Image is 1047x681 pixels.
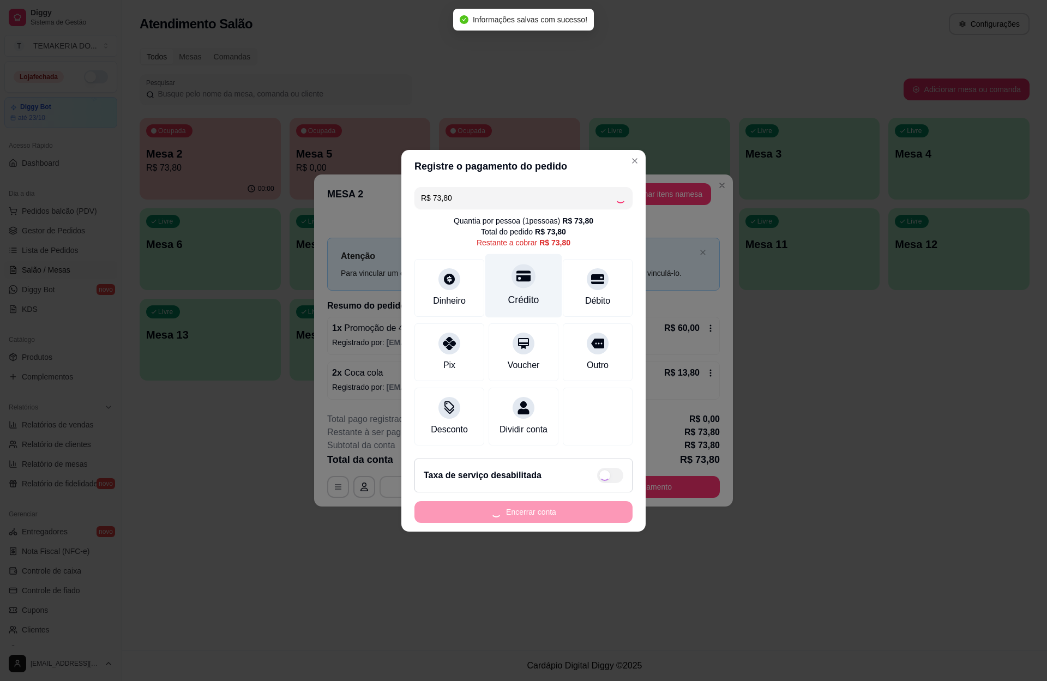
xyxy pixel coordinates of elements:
div: Pix [443,359,455,372]
div: Dinheiro [433,294,466,308]
div: Quantia por pessoa ( 1 pessoas) [454,215,593,226]
div: Outro [587,359,609,372]
div: Dividir conta [500,423,547,436]
div: Débito [585,294,610,308]
div: Loading [615,192,626,203]
input: Ex.: hambúrguer de cordeiro [421,187,615,209]
div: R$ 73,80 [562,215,593,226]
div: R$ 73,80 [539,237,570,248]
div: Total do pedido [481,226,566,237]
span: check-circle [460,15,468,24]
header: Registre o pagamento do pedido [401,150,646,183]
div: Desconto [431,423,468,436]
div: Voucher [508,359,540,372]
span: Informações salvas com sucesso! [473,15,587,24]
div: Crédito [508,293,539,307]
div: R$ 73,80 [535,226,566,237]
div: Restante a cobrar [477,237,570,248]
button: Close [626,152,643,170]
h2: Taxa de serviço desabilitada [424,469,541,482]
